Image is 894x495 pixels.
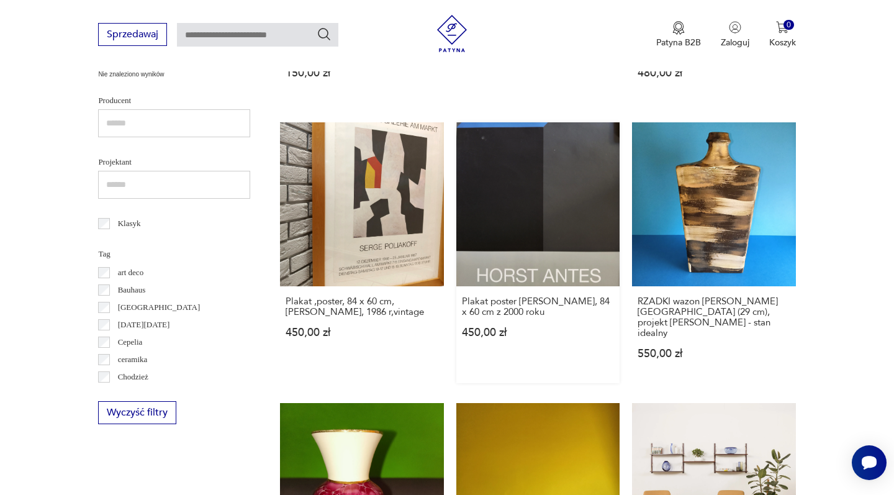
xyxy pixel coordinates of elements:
[280,122,443,383] a: Plakat ,poster, 84 x 60 cm, Serge Poliakoff, 1986 r,vintagePlakat ,poster, 84 x 60 cm, [PERSON_NA...
[776,21,788,34] img: Ikona koszyka
[462,296,614,317] h3: Plakat poster [PERSON_NAME], 84 x 60 cm z 2000 roku
[98,70,250,79] p: Nie znaleziono wyników
[638,296,790,338] h3: RZADKI wazon [PERSON_NAME] [GEOGRAPHIC_DATA] (29 cm), projekt [PERSON_NAME] - stan idealny
[721,37,749,48] p: Zaloguj
[462,327,614,338] p: 450,00 zł
[729,21,741,34] img: Ikonka użytkownika
[769,37,796,48] p: Koszyk
[672,21,685,35] img: Ikona medalu
[852,445,887,480] iframe: Smartsupp widget button
[317,27,332,42] button: Szukaj
[118,353,148,366] p: ceramika
[286,327,438,338] p: 450,00 zł
[656,37,701,48] p: Patyna B2B
[118,283,146,297] p: Bauhaus
[638,68,790,78] p: 480,00 zł
[118,266,144,279] p: art deco
[721,21,749,48] button: Zaloguj
[98,94,250,107] p: Producent
[118,388,148,401] p: Ćmielów
[286,296,438,317] h3: Plakat ,poster, 84 x 60 cm, [PERSON_NAME], 1986 r,vintage
[118,335,143,349] p: Cepelia
[638,348,790,359] p: 550,00 zł
[98,155,250,169] p: Projektant
[456,122,620,383] a: Plakat poster Horst Antes, 84 x 60 cm z 2000 rokuPlakat poster [PERSON_NAME], 84 x 60 cm z 2000 r...
[98,401,176,424] button: Wyczyść filtry
[118,217,141,230] p: Klasyk
[286,68,438,78] p: 150,00 zł
[98,247,250,261] p: Tag
[98,23,167,46] button: Sprzedawaj
[118,318,170,332] p: [DATE][DATE]
[656,21,701,48] a: Ikona medaluPatyna B2B
[98,31,167,40] a: Sprzedawaj
[656,21,701,48] button: Patyna B2B
[118,301,201,314] p: [GEOGRAPHIC_DATA]
[783,20,794,30] div: 0
[118,370,148,384] p: Chodzież
[632,122,795,383] a: RZADKI wazon Carstens Tonnieshof Germany (29 cm), projekt Gerda Heuckeroth - stan idealnyRZADKI w...
[433,15,471,52] img: Patyna - sklep z meblami i dekoracjami vintage
[769,21,796,48] button: 0Koszyk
